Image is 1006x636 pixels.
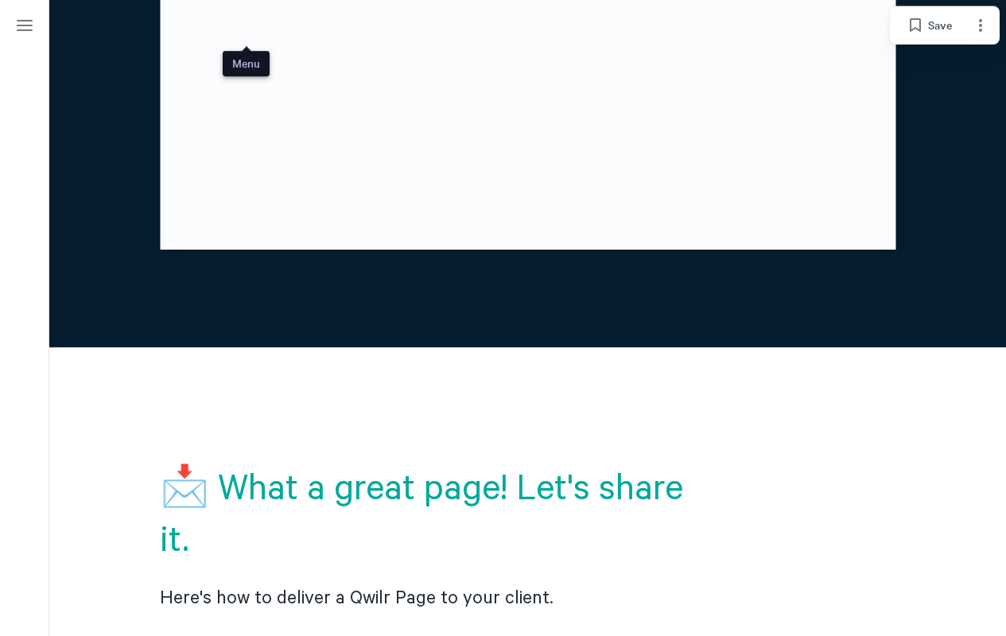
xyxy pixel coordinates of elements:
span: Save [928,16,952,35]
button: Page options [965,10,996,41]
p: Here's how to deliver a Qwilr Page to your client. [160,583,693,614]
button: Save [893,10,965,41]
h2: 📩 What a great page! Let's share it. [160,463,693,583]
